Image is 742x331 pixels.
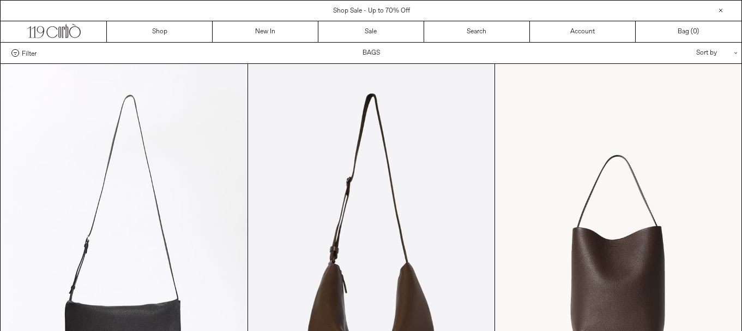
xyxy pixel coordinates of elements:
a: Shop Sale - Up to 70% Off [333,7,410,15]
a: Sale [318,21,424,42]
a: Account [530,21,636,42]
a: Bag () [636,21,741,42]
a: Shop [107,21,213,42]
a: New In [213,21,318,42]
a: Search [424,21,530,42]
span: ) [693,27,699,37]
div: Sort by [632,43,731,63]
span: 0 [693,27,697,36]
span: Filter [22,49,37,57]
